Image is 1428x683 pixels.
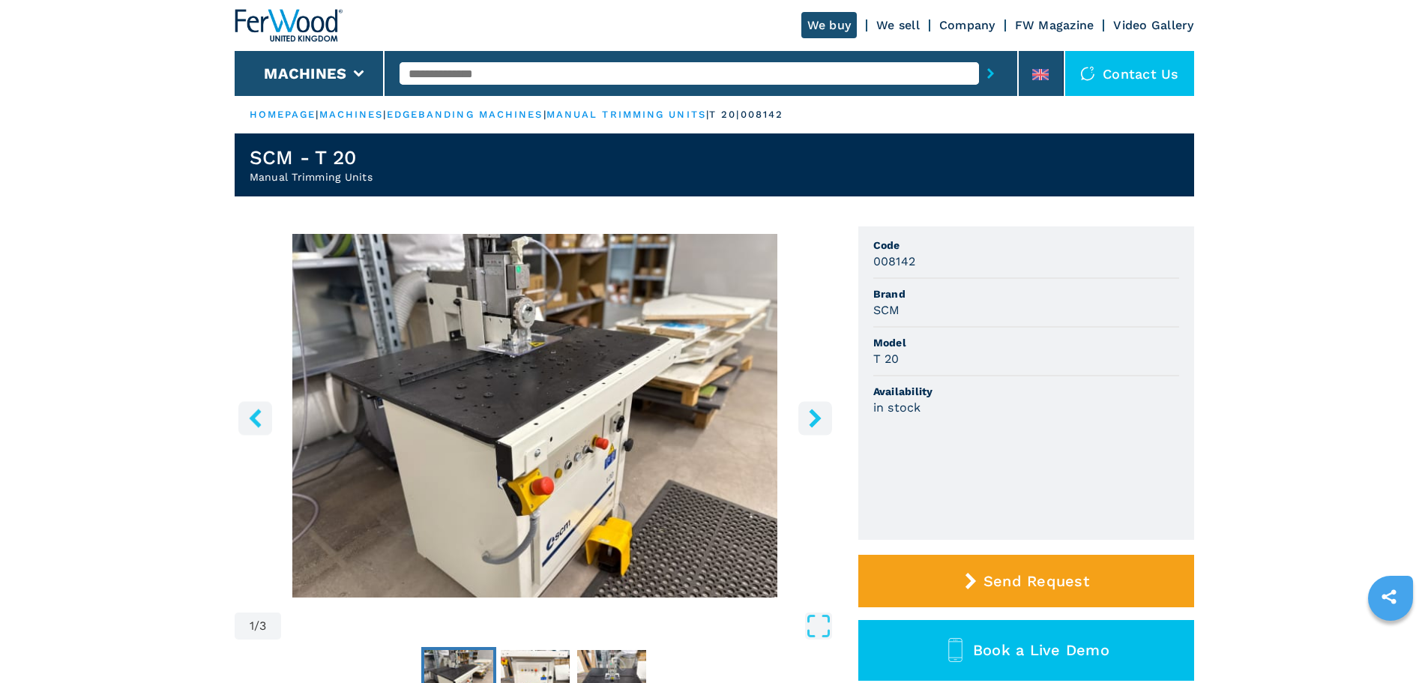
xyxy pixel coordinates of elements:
[546,109,706,120] a: manual trimming units
[259,620,266,632] span: 3
[876,18,920,32] a: We sell
[235,9,343,42] img: Ferwood
[858,620,1194,681] button: Book a Live Demo
[1113,18,1193,32] a: Video Gallery
[798,401,832,435] button: right-button
[235,234,836,598] div: Go to Slide 1
[939,18,995,32] a: Company
[979,56,1002,91] button: submit-button
[250,169,373,184] h2: Manual Trimming Units
[1080,66,1095,81] img: Contact us
[319,109,384,120] a: machines
[709,108,741,121] p: t 20 |
[873,350,900,367] h3: T 20
[264,64,346,82] button: Machines
[873,238,1179,253] span: Code
[873,286,1179,301] span: Brand
[316,109,319,120] span: |
[238,401,272,435] button: left-button
[741,108,784,121] p: 008142
[250,620,254,632] span: 1
[983,572,1089,590] span: Send Request
[873,301,900,319] h3: SCM
[1065,51,1194,96] div: Contact us
[873,384,1179,399] span: Availability
[858,555,1194,607] button: Send Request
[254,620,259,632] span: /
[1364,616,1417,672] iframe: Chat
[235,234,836,598] img: Manual Trimming Units SCM T 20
[706,109,709,120] span: |
[973,641,1109,659] span: Book a Live Demo
[383,109,386,120] span: |
[250,145,373,169] h1: SCM - T 20
[873,253,916,270] h3: 008142
[543,109,546,120] span: |
[873,335,1179,350] span: Model
[387,109,543,120] a: edgebanding machines
[250,109,316,120] a: HOMEPAGE
[1015,18,1094,32] a: FW Magazine
[801,12,858,38] a: We buy
[1370,578,1408,616] a: sharethis
[285,613,831,640] button: Open Fullscreen
[873,399,921,416] h3: in stock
